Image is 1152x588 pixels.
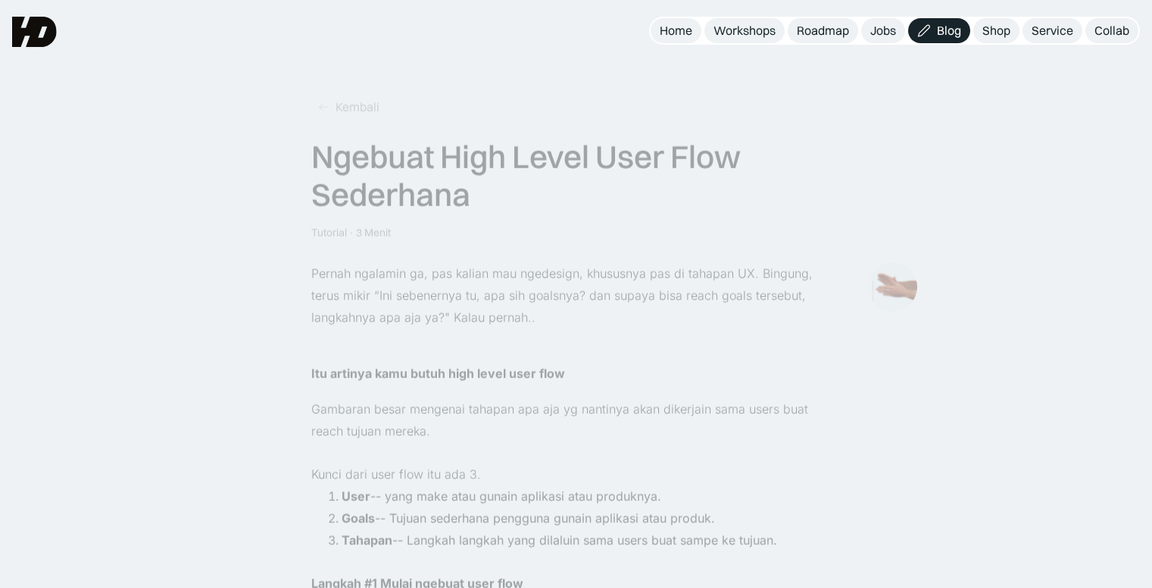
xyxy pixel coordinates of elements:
[713,23,776,39] div: Workshops
[870,23,896,39] div: Jobs
[342,489,370,504] strong: User
[1094,23,1129,39] div: Collab
[937,23,961,39] div: Blog
[1022,18,1082,43] a: Service
[908,18,970,43] a: Blog
[311,552,841,574] p: ‍
[348,226,354,239] div: ·
[1032,23,1073,39] div: Service
[660,23,692,39] div: Home
[311,399,841,443] p: Gambaran besar mengenai tahapan apa aja yg nantinya akan dikerjain sama users buat reach tujuan m...
[311,365,841,383] h4: Itu artinya kamu butuh high level user flow
[861,18,905,43] a: Jobs
[311,95,386,120] a: Kembali
[336,99,379,115] div: Kembali
[788,18,858,43] a: Roadmap
[1085,18,1138,43] a: Collab
[311,226,347,239] div: Tutorial
[342,530,841,552] li: -- Langkah langkah yang dilaluin sama users buat sampe ke tujuan.
[311,443,841,464] p: ‍
[797,23,849,39] div: Roadmap
[311,137,841,214] div: Ngebuat High Level User Flow Sederhana
[311,263,841,328] p: Pernah ngalamin ga, pas kalian mau ngedesign, khususnya pas di tahapan UX. Bingung, terus mikir “...
[982,23,1010,39] div: Shop
[342,511,375,526] strong: Goals
[342,533,392,548] strong: Tahapan
[342,486,841,508] li: -- yang make atau gunain aplikasi atau produknya.
[311,464,841,486] p: Kunci dari user flow itu ada 3.
[973,18,1019,43] a: Shop
[311,328,841,350] p: ‍
[704,18,785,43] a: Workshops
[651,18,701,43] a: Home
[342,508,841,530] li: -- Tujuan sederhana pengguna gunain aplikasi atau produk.
[356,226,391,239] div: 3 Menit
